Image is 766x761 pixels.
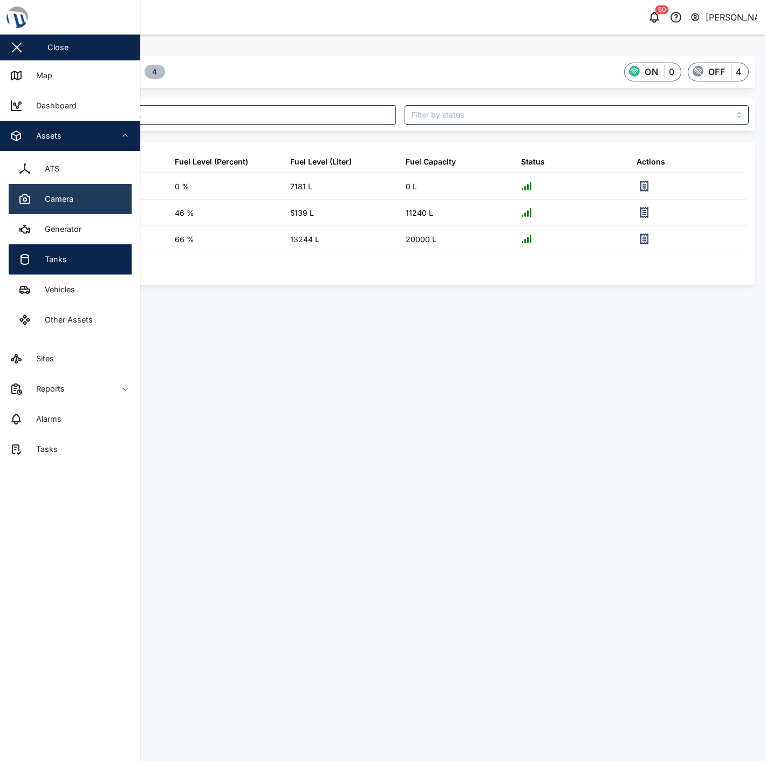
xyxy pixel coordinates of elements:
a: Camera [9,184,132,214]
div: 46 % [175,207,194,219]
div: 20000 L [406,234,436,245]
div: Fuel Level (Liter) [290,156,352,168]
div: 0 % [175,181,189,193]
div: Tanks [37,253,67,265]
div: 5139 L [290,207,314,219]
a: ATS [9,154,132,184]
div: Sites [28,353,54,365]
div: 7181 L [290,181,312,193]
div: 0 [669,65,674,79]
input: Filter by status [405,105,749,125]
div: 0 L [406,181,417,193]
button: [PERSON_NAME] [690,10,757,25]
div: ATS [37,163,59,175]
img: Main Logo [5,5,146,29]
div: Vehicles [37,284,75,296]
div: Close [47,42,69,53]
div: 4 [736,65,742,79]
div: [PERSON_NAME] [706,11,757,24]
div: Alarms [28,413,61,425]
a: Tanks [9,244,132,275]
div: Other Assets [37,314,93,326]
a: Vehicles [9,275,132,305]
div: Reports [28,383,65,395]
div: ON [645,65,658,79]
div: Tasks [28,443,58,455]
span: 4 [152,65,157,78]
input: Search asset here... [52,105,396,125]
div: Fuel Capacity [406,156,456,168]
div: Assets [28,130,61,142]
div: 11240 L [406,207,433,219]
div: Status [521,156,545,168]
div: 13244 L [290,234,319,245]
div: Map [28,70,52,81]
div: OFF [708,65,725,79]
div: Fuel Level (Percent) [175,156,248,168]
div: Camera [37,193,73,205]
a: Generator [9,214,132,244]
div: Dashboard [28,100,77,112]
div: Generator [37,223,81,235]
div: 50 [655,5,669,14]
a: Other Assets [9,305,132,335]
div: 66 % [175,234,194,245]
div: Actions [637,156,665,168]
